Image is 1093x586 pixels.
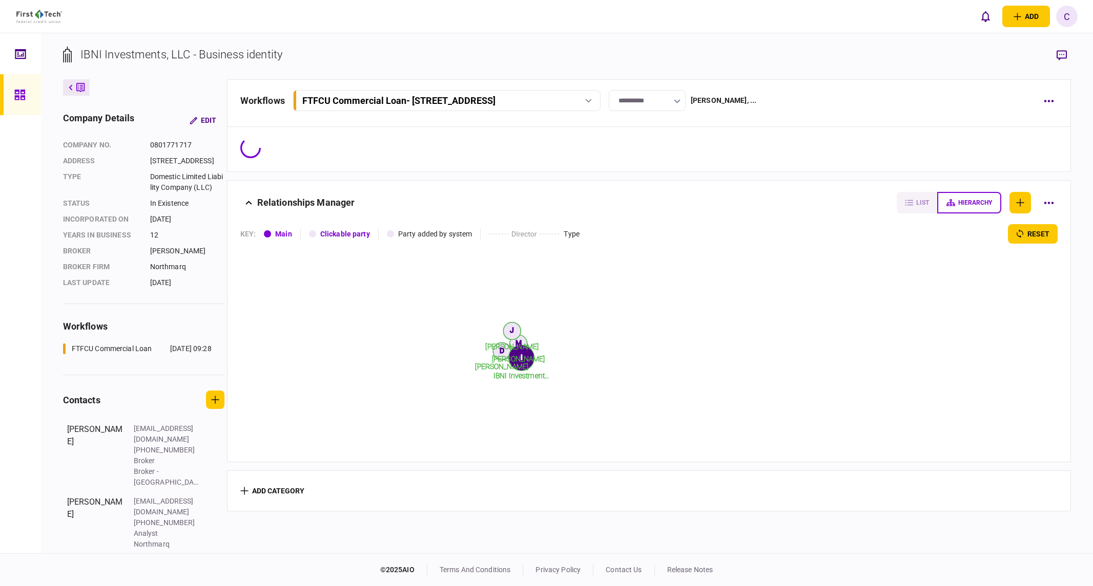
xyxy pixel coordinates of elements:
div: [STREET_ADDRESS] [150,156,224,166]
div: [EMAIL_ADDRESS][DOMAIN_NAME] [134,423,200,445]
div: Clickable party [320,229,370,240]
div: Domestic Limited Liability Company (LLC) [150,171,224,193]
div: Analyst [134,528,200,539]
button: FTFCU Commercial Loan- [STREET_ADDRESS] [293,90,601,111]
div: 0801771717 [150,140,224,150]
button: Edit [181,111,224,129]
div: [DATE] [150,277,224,288]
div: incorporated on [63,214,140,225]
a: contact us [606,566,642,574]
div: [EMAIL_ADDRESS][DOMAIN_NAME] [134,496,200,517]
div: FTFCU Commercial Loan [72,343,152,354]
div: © 2025 AIO [380,565,427,575]
div: 12 [150,230,224,241]
a: privacy policy [535,566,581,574]
div: years in business [63,230,140,241]
div: Relationships Manager [257,192,355,213]
div: company no. [63,140,140,150]
div: [PERSON_NAME] [67,496,123,550]
tspan: IBNI Investment... [493,372,549,380]
div: Type [63,171,140,193]
div: Broker [134,455,200,466]
div: workflows [240,94,285,107]
tspan: [PERSON_NAME] [475,363,528,371]
div: [PERSON_NAME] , ... [691,95,756,106]
button: list [897,192,937,213]
div: Northmarq [150,262,224,272]
div: last update [63,277,140,288]
span: hierarchy [958,199,992,206]
a: terms and conditions [440,566,511,574]
span: list [916,199,929,206]
button: open notifications list [975,6,996,27]
div: [DATE] 09:28 [170,343,212,354]
button: open adding identity options [1002,6,1050,27]
div: company details [63,111,135,129]
div: workflows [63,319,224,333]
div: Main [275,229,292,240]
div: address [63,156,140,166]
div: IBNI Investments, LLC - Business identity [80,46,282,63]
div: Party added by system [398,229,472,240]
button: hierarchy [937,192,1001,213]
div: KEY : [240,229,256,240]
text: J [510,326,514,334]
div: FTFCU Commercial Loan - [STREET_ADDRESS] [302,95,496,106]
div: Type [564,229,580,240]
tspan: [PERSON_NAME] [485,342,539,351]
a: FTFCU Commercial Loan[DATE] 09:28 [63,343,212,354]
a: release notes [667,566,713,574]
div: status [63,198,140,209]
div: [DATE] [150,214,224,225]
button: add category [240,487,304,495]
div: [PHONE_NUMBER] [134,445,200,455]
div: Broker - [GEOGRAPHIC_DATA] [134,466,200,488]
text: I [520,353,522,361]
text: M [515,339,522,347]
div: [PHONE_NUMBER] [134,517,200,528]
img: client company logo [16,10,62,23]
div: Northmarq [134,539,200,550]
text: D [500,346,504,355]
button: reset [1008,224,1058,244]
div: broker firm [63,262,140,272]
div: [PERSON_NAME] [67,423,123,488]
div: contacts [63,393,100,407]
div: Broker [63,246,140,256]
tspan: [PERSON_NAME] [492,355,545,363]
button: C [1056,6,1078,27]
div: In Existence [150,198,224,209]
div: [PERSON_NAME] [150,246,224,256]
